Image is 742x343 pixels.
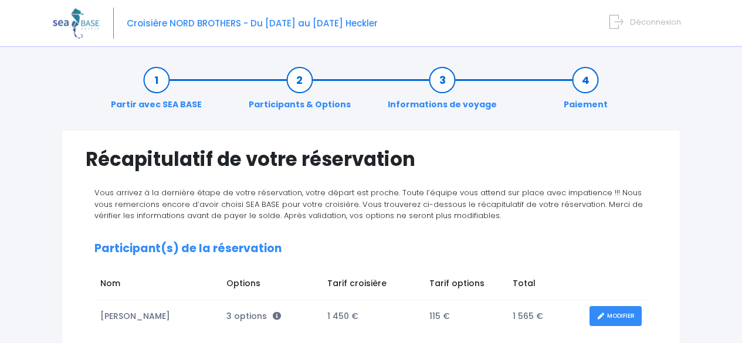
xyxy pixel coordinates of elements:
td: 1 450 € [322,300,424,332]
span: 3 options [226,310,281,322]
td: Tarif options [423,271,507,300]
td: 115 € [423,300,507,332]
a: Partir avec SEA BASE [105,74,208,111]
td: Tarif croisière [322,271,424,300]
span: Déconnexion [630,16,681,28]
a: Informations de voyage [382,74,503,111]
span: Croisière NORD BROTHERS - Du [DATE] au [DATE] Heckler [127,17,378,29]
a: Participants & Options [243,74,357,111]
a: Paiement [558,74,614,111]
td: Nom [94,271,221,300]
span: Vous arrivez à la dernière étape de votre réservation, votre départ est proche. Toute l’équipe vo... [94,187,643,221]
td: Total [507,271,584,300]
td: Options [221,271,321,300]
a: MODIFIER [589,306,642,327]
td: [PERSON_NAME] [94,300,221,332]
td: 1 565 € [507,300,584,332]
h1: Récapitulatif de votre réservation [86,148,656,171]
h2: Participant(s) de la réservation [94,242,648,256]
